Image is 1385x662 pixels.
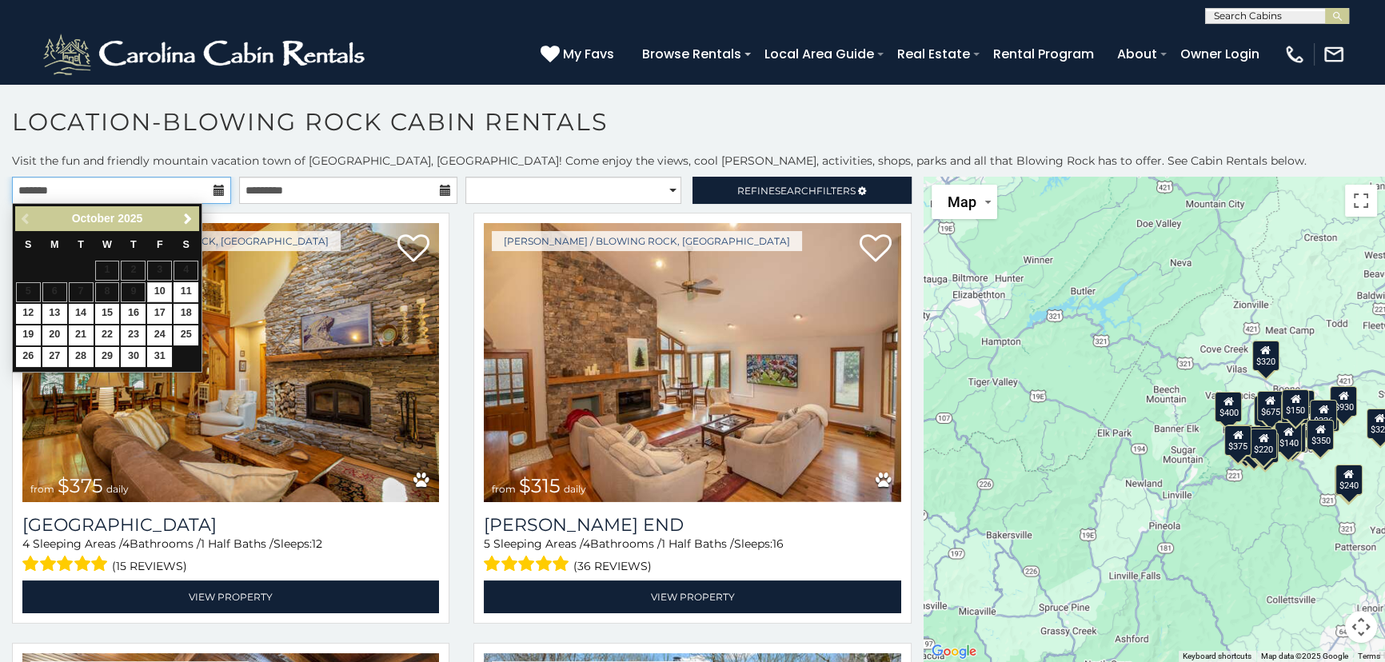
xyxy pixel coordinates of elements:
a: 29 [95,347,120,367]
span: Saturday [183,239,190,250]
a: Add to favorites [860,233,892,266]
div: $375 [1224,425,1251,455]
span: Thursday [130,239,137,250]
a: 11 [174,282,198,302]
a: View Property [22,580,439,613]
div: $930 [1331,385,1358,416]
span: 5 [484,536,490,551]
a: Next [178,209,198,229]
div: $315 [1254,395,1281,425]
button: Map camera controls [1345,611,1377,643]
span: 4 [583,536,590,551]
a: 30 [121,347,146,367]
a: 28 [69,347,94,367]
a: 16 [121,304,146,324]
span: My Favs [563,44,614,64]
div: $285 [1335,465,1362,495]
a: 13 [42,304,67,324]
a: Local Area Guide [756,40,882,68]
a: [GEOGRAPHIC_DATA] [22,514,439,536]
div: $240 [1335,465,1363,495]
span: $315 [519,474,561,497]
a: 12 [16,304,41,324]
a: View Property [484,580,900,613]
span: Refine Filters [737,185,856,197]
span: October [72,212,115,225]
div: $325 [1233,428,1260,458]
div: $345 [1252,433,1279,463]
a: Open this area in Google Maps (opens a new window) [928,641,980,662]
span: $375 [58,474,103,497]
div: $140 [1275,421,1303,452]
div: $410 [1227,425,1254,455]
a: 25 [174,325,198,345]
span: daily [564,483,586,495]
span: 2025 [118,212,142,225]
a: [PERSON_NAME] End [484,514,900,536]
span: 16 [772,536,784,551]
a: My Favs [541,44,618,65]
a: Terms (opens in new tab) [1358,652,1380,660]
span: 1 Half Baths / [201,536,273,551]
span: 4 [22,536,30,551]
h3: Mountain Song Lodge [22,514,439,536]
span: daily [106,483,129,495]
a: 18 [174,304,198,324]
span: 4 [122,536,130,551]
a: 14 [69,304,94,324]
div: Sleeping Areas / Bathrooms / Sleeps: [22,536,439,576]
img: Google [928,641,980,662]
div: $226 [1310,400,1337,430]
span: Monday [50,239,59,250]
div: $350 [1307,419,1335,449]
span: from [492,483,516,495]
span: Sunday [25,239,31,250]
span: Friday [157,239,163,250]
a: Moss End from $315 daily [484,223,900,502]
a: Add to favorites [397,233,429,266]
img: mail-regular-white.png [1323,43,1345,66]
a: 15 [95,304,120,324]
a: 27 [42,347,67,367]
span: Wednesday [102,239,112,250]
img: phone-regular-white.png [1283,43,1306,66]
span: 1 Half Baths / [661,536,734,551]
div: $320 [1252,340,1279,370]
a: Owner Login [1172,40,1267,68]
a: Mountain Song Lodge from $375 daily [22,223,439,502]
span: Map [948,193,976,210]
span: 12 [312,536,322,551]
a: 24 [147,325,172,345]
a: RefineSearchFilters [692,177,912,204]
a: 31 [147,347,172,367]
button: Toggle fullscreen view [1345,185,1377,217]
div: $675 [1257,390,1284,421]
span: Search [775,185,816,197]
button: Keyboard shortcuts [1183,651,1251,662]
a: Browse Rentals [634,40,749,68]
span: (15 reviews) [112,556,187,576]
div: $400 [1215,392,1243,422]
a: 19 [16,325,41,345]
div: $165 [1246,426,1273,457]
div: Sleeping Areas / Bathrooms / Sleeps: [484,536,900,576]
a: About [1109,40,1165,68]
div: $150 [1282,389,1309,420]
button: Change map style [932,185,997,219]
a: 23 [121,325,146,345]
span: Map data ©2025 Google [1261,652,1348,660]
img: Mountain Song Lodge [22,223,439,502]
a: 20 [42,325,67,345]
span: Tuesday [78,239,84,250]
span: from [30,483,54,495]
a: Real Estate [889,40,978,68]
span: Next [182,213,194,225]
a: 10 [147,282,172,302]
div: $220 [1251,428,1278,458]
a: 22 [95,325,120,345]
a: Rental Program [985,40,1102,68]
img: Moss End [484,223,900,502]
div: $355 [1240,430,1267,461]
a: 21 [69,325,94,345]
h3: Moss End [484,514,900,536]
